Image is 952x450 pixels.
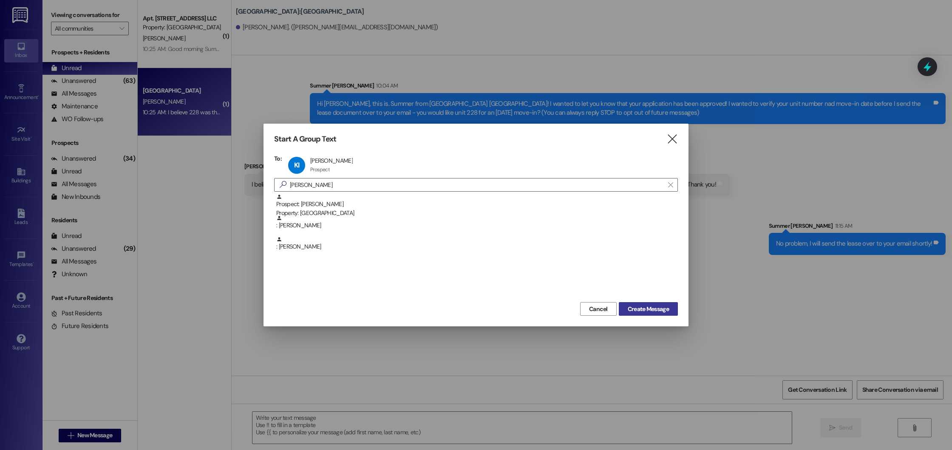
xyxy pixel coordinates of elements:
[290,179,664,191] input: Search for any contact or apartment
[276,180,290,189] i: 
[274,194,678,215] div: Prospect: [PERSON_NAME]Property: [GEOGRAPHIC_DATA]
[274,236,678,258] div: : [PERSON_NAME]
[668,181,673,188] i: 
[276,194,678,218] div: Prospect: [PERSON_NAME]
[664,178,677,191] button: Clear text
[666,135,678,144] i: 
[276,236,678,251] div: : [PERSON_NAME]
[274,215,678,236] div: : [PERSON_NAME]
[580,302,617,316] button: Cancel
[589,305,608,314] span: Cancel
[274,134,336,144] h3: Start A Group Text
[628,305,669,314] span: Create Message
[276,215,678,230] div: : [PERSON_NAME]
[310,157,353,164] div: [PERSON_NAME]
[276,209,678,218] div: Property: [GEOGRAPHIC_DATA]
[310,166,330,173] div: Prospect
[294,161,299,170] span: KI
[274,155,282,162] h3: To:
[619,302,678,316] button: Create Message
